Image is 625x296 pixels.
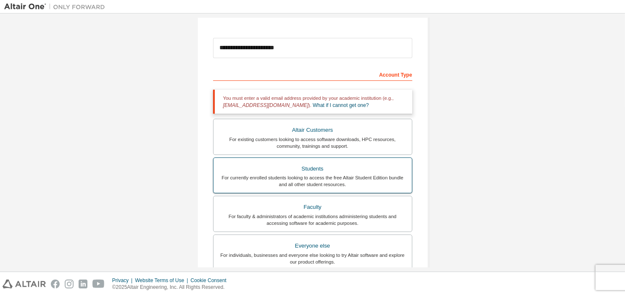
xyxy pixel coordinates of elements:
[92,280,105,288] img: youtube.svg
[112,277,135,284] div: Privacy
[313,102,369,108] a: What if I cannot get one?
[213,67,412,81] div: Account Type
[219,136,407,149] div: For existing customers looking to access software downloads, HPC resources, community, trainings ...
[223,102,309,108] span: [EMAIL_ADDRESS][DOMAIN_NAME]
[219,201,407,213] div: Faculty
[79,280,87,288] img: linkedin.svg
[219,174,407,188] div: For currently enrolled students looking to access the free Altair Student Edition bundle and all ...
[219,240,407,252] div: Everyone else
[219,124,407,136] div: Altair Customers
[112,284,232,291] p: © 2025 Altair Engineering, Inc. All Rights Reserved.
[4,3,109,11] img: Altair One
[219,252,407,265] div: For individuals, businesses and everyone else looking to try Altair software and explore our prod...
[135,277,190,284] div: Website Terms of Use
[51,280,60,288] img: facebook.svg
[65,280,74,288] img: instagram.svg
[190,277,231,284] div: Cookie Consent
[219,213,407,227] div: For faculty & administrators of academic institutions administering students and accessing softwa...
[213,90,412,114] div: You must enter a valid email address provided by your academic institution (e.g., ).
[3,280,46,288] img: altair_logo.svg
[219,163,407,175] div: Students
